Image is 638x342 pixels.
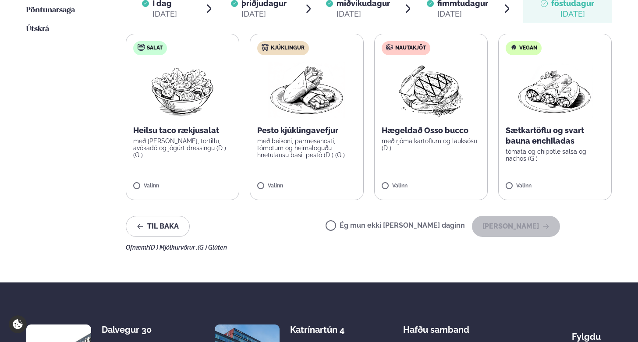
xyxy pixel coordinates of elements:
[506,148,604,162] p: tómata og chipotle salsa og nachos (G )
[133,138,232,159] p: með [PERSON_NAME], tortillu, avókadó og jógúrt dressingu (D ) (G )
[262,44,269,51] img: chicken.svg
[26,5,75,16] a: Pöntunarsaga
[271,45,305,52] span: Kjúklingur
[138,44,145,51] img: salad.svg
[437,9,488,19] div: [DATE]
[257,138,356,159] p: með beikoni, parmesanosti, tómötum og heimalöguðu hnetulausu basil pestó (D ) (G )
[510,44,517,51] img: Vegan.svg
[126,244,612,251] div: Ofnæmi:
[506,125,604,146] p: Sætkartöflu og svart bauna enchiladas
[26,24,49,35] a: Útskrá
[268,62,345,118] img: Wraps.png
[382,125,480,136] p: Hægeldað Osso bucco
[257,125,356,136] p: Pesto kjúklingavefjur
[149,244,198,251] span: (D ) Mjólkurvörur ,
[147,45,163,52] span: Salat
[26,7,75,14] span: Pöntunarsaga
[133,125,232,136] p: Heilsu taco rækjusalat
[241,9,287,19] div: [DATE]
[198,244,227,251] span: (G ) Glúten
[290,324,360,335] div: Katrínartún 4
[519,45,537,52] span: Vegan
[144,62,221,118] img: Salad.png
[472,216,560,237] button: [PERSON_NAME]
[395,45,426,52] span: Nautakjöt
[9,315,27,333] a: Cookie settings
[392,62,470,118] img: Beef-Meat.png
[386,44,393,51] img: beef.svg
[337,9,390,19] div: [DATE]
[382,138,480,152] p: með rjóma kartöflum og lauksósu (D )
[26,25,49,33] span: Útskrá
[102,324,171,335] div: Dalvegur 30
[152,9,177,19] div: [DATE]
[403,317,469,335] span: Hafðu samband
[126,216,190,237] button: Til baka
[517,62,594,118] img: Enchilada.png
[551,9,594,19] div: [DATE]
